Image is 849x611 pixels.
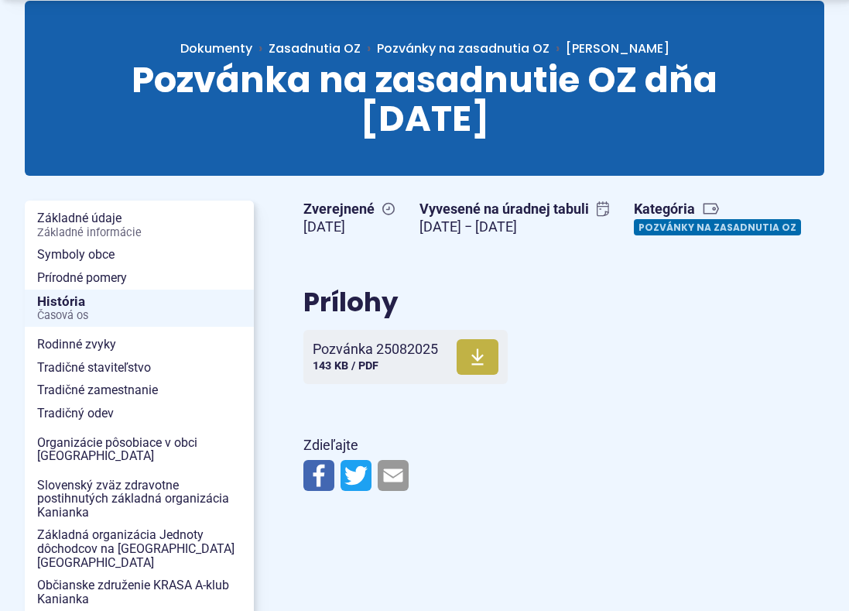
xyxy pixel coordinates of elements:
[25,431,254,468] a: Organizácie pôsobiace v obci [GEOGRAPHIC_DATA]
[180,39,269,57] a: Dokumenty
[37,243,241,266] span: Symboly obce
[303,201,395,218] span: Zverejnené
[377,39,549,57] a: Pozvánky na zasadnutia OZ
[37,333,241,356] span: Rodinné zvyky
[378,460,409,491] img: Zdieľať e-mailom
[341,460,371,491] img: Zdieľať na Twitteri
[269,39,377,57] a: Zasadnutia OZ
[25,379,254,402] a: Tradičné zamestnanie
[37,402,241,425] span: Tradičný odev
[25,574,254,610] a: Občianske združenie KRASA A-klub Kanianka
[37,310,241,322] span: Časová os
[37,379,241,402] span: Tradičné zamestnanie
[25,356,254,379] a: Tradičné staviteľstvo
[132,55,717,144] span: Pozvánka na zasadnutie OZ dňa [DATE]
[313,359,378,372] span: 143 KB / PDF
[37,356,241,379] span: Tradičné staviteľstvo
[634,219,801,235] a: Pozvánky na zasadnutia OZ
[25,266,254,290] a: Prírodné pomery
[303,288,824,317] h2: Prílohy
[303,460,334,491] img: Zdieľať na Facebooku
[313,342,438,357] span: Pozvánka 25082025
[25,474,254,524] a: Slovenský zväz zdravotne postihnutých základná organizácia Kanianka
[37,523,241,574] span: Základná organizácia Jednoty dôchodcov na [GEOGRAPHIC_DATA] [GEOGRAPHIC_DATA]
[549,39,669,57] a: [PERSON_NAME]
[37,207,241,243] span: Základné údaje
[303,330,508,384] a: Pozvánka 25082025 143 KB / PDF
[37,574,241,610] span: Občianske združenie KRASA A-klub Kanianka
[25,523,254,574] a: Základná organizácia Jednoty dôchodcov na [GEOGRAPHIC_DATA] [GEOGRAPHIC_DATA]
[566,39,669,57] span: [PERSON_NAME]
[269,39,361,57] span: Zasadnutia OZ
[303,218,395,236] figcaption: [DATE]
[37,227,241,239] span: Základné informácie
[37,431,241,468] span: Organizácie pôsobiace v obci [GEOGRAPHIC_DATA]
[634,201,807,218] span: Kategória
[25,333,254,356] a: Rodinné zvyky
[37,290,241,328] span: História
[25,290,254,328] a: HistóriaČasová os
[180,39,252,57] span: Dokumenty
[25,402,254,425] a: Tradičný odev
[25,243,254,266] a: Symboly obce
[303,434,824,458] p: Zdieľajte
[419,218,609,236] figcaption: [DATE] − [DATE]
[25,207,254,243] a: Základné údajeZákladné informácie
[37,474,241,524] span: Slovenský zväz zdravotne postihnutých základná organizácia Kanianka
[419,201,609,218] span: Vyvesené na úradnej tabuli
[37,266,241,290] span: Prírodné pomery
